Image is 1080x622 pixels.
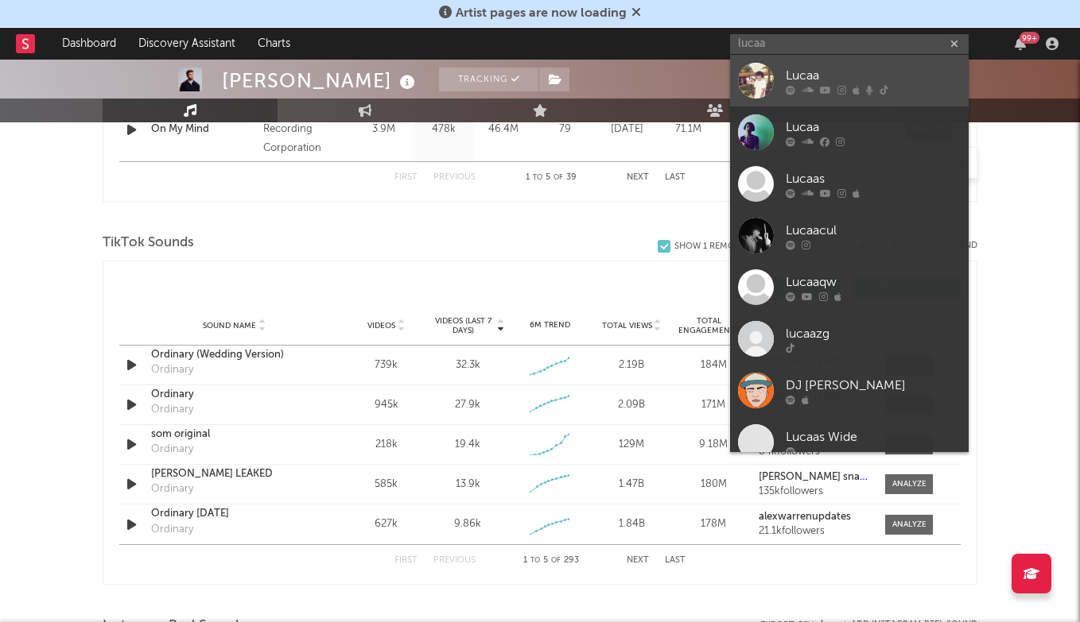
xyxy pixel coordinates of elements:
input: Search for artists [730,34,969,54]
a: som original [151,427,317,442]
div: 178M [677,516,751,532]
div: Lucaaqw [786,272,961,292]
div: Show 1 Removed Sound [674,241,785,252]
a: Lucaa [730,55,969,106]
span: to [530,557,540,564]
div: Lucaas Wide [786,427,961,446]
span: Sound Name [203,321,256,330]
button: Last [665,556,686,565]
div: Lucaacul [786,221,961,240]
a: Lucaas [730,158,969,210]
div: 218k [349,437,423,453]
div: 2.19B [595,357,669,373]
a: Charts [247,28,301,60]
div: 6M Trend [513,319,587,331]
span: Videos (last 7 days) [431,316,495,335]
div: 184M [677,357,751,373]
div: 9.18M [677,437,751,453]
div: lucaazg [786,324,961,343]
div: 2.09B [595,397,669,413]
div: Ordinary [151,402,193,418]
a: Lucaaqw [730,261,969,313]
span: Dismiss [631,7,641,20]
div: Lucaa [786,66,961,85]
div: Lucaas [786,169,961,188]
div: 945k [349,397,423,413]
div: 13.9k [456,477,480,493]
div: 3.9M [358,122,410,137]
span: TikTok Sounds [103,234,194,253]
span: of [554,174,563,181]
button: 99+ [1015,37,1026,50]
div: 99 + [1020,32,1039,44]
div: 1 5 293 [507,551,595,570]
strong: alexwarrenupdates [759,512,851,522]
button: Next [627,556,649,565]
div: 19.4k [455,437,480,453]
div: 71.1M [662,122,715,137]
a: [PERSON_NAME] snaps [759,472,869,483]
div: 585k [349,477,423,493]
button: Previous [433,556,476,565]
div: DJ [PERSON_NAME] [786,376,961,395]
a: Ordinary [DATE] [151,506,317,522]
a: Lucaa [730,106,969,158]
strong: [PERSON_NAME] snaps [759,472,871,482]
span: to [533,174,542,181]
a: DJ [PERSON_NAME] [730,365,969,416]
div: 180M [677,477,751,493]
a: [PERSON_NAME] LEAKED [151,466,317,482]
div: 21.1k followers [759,526,869,537]
div: 9.86k [454,516,481,532]
span: Total Engagements [677,316,741,335]
button: First [394,556,418,565]
div: 32.3k [456,357,480,373]
div: Lucaa [786,118,961,137]
div: 739k [349,357,423,373]
div: 171M [677,397,751,413]
a: On My Mind [151,122,255,137]
div: Ordinary [151,522,193,538]
div: 27.9k [455,397,480,413]
div: 1.84B [595,516,669,532]
a: Ordinary [151,387,317,403]
a: Discovery Assistant [127,28,247,60]
div: 129M [595,437,669,453]
span: Videos [367,321,395,330]
a: Lucaas Wide [730,416,969,468]
span: Total Views [602,321,652,330]
div: Ordinary [151,442,193,458]
span: Artist pages are now loading [456,7,627,20]
span: of [551,557,561,564]
div: 1.47B [595,477,669,493]
div: 79 [537,122,592,137]
button: Tracking [439,68,538,91]
div: Ordinary [151,362,193,378]
div: 5.41M [723,122,776,137]
a: Ordinary (Wedding Version) [151,347,317,363]
div: [DATE] [600,122,654,137]
a: alexwarrenupdates [759,512,869,523]
div: 46.4M [477,122,529,137]
a: lucaazg [730,313,969,365]
div: 478k [418,122,469,137]
a: Lucaacul [730,210,969,261]
div: 627k [349,516,423,532]
div: [PERSON_NAME] [222,68,419,94]
a: Dashboard [51,28,127,60]
div: © 2025 Atlantic Recording Corporation [263,101,350,158]
div: 135k followers [759,486,869,497]
div: Ordinary [151,481,193,497]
